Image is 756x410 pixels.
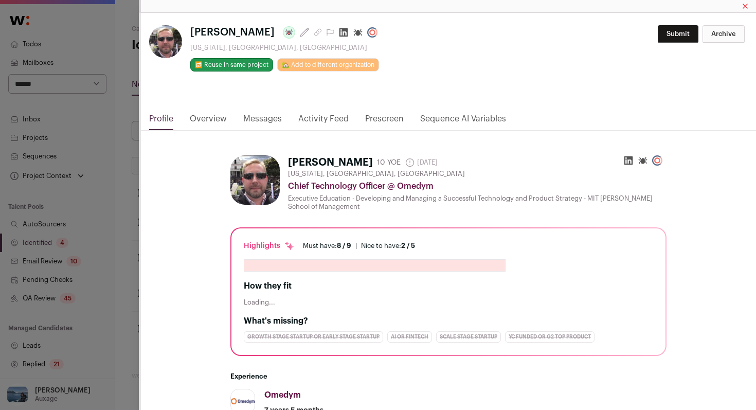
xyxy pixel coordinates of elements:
div: Scale Stage Startup [436,331,501,343]
div: Nice to have: [361,242,415,250]
span: Omedym [264,391,301,399]
div: AI or Fintech [387,331,432,343]
div: Must have: [303,242,351,250]
img: 51536636db21a3ddc9e6ec81251a2fc80b55d5932e19a668985638a57530999b [230,155,280,205]
h2: Experience [230,372,667,381]
span: 8 / 9 [337,242,351,249]
div: 10 YOE [377,157,401,168]
a: Sequence AI Variables [420,113,506,130]
span: [DATE] [405,157,438,168]
img: 18b2a941cd2cfa4becc39d98cc4c8bc70947c296ae1ea7e2e9e211aea293d6fe [231,398,255,404]
div: [US_STATE], [GEOGRAPHIC_DATA], [GEOGRAPHIC_DATA] [190,44,382,52]
span: 2 / 5 [401,242,415,249]
h2: How they fit [244,280,653,292]
div: Growth Stage Startup or Early Stage Startup [244,331,383,343]
span: [US_STATE], [GEOGRAPHIC_DATA], [GEOGRAPHIC_DATA] [288,170,465,178]
div: Highlights [244,241,295,251]
a: Activity Feed [298,113,349,130]
a: Messages [243,113,282,130]
div: Chief Technology Officer @ Omedym [288,180,667,192]
div: Loading... [244,298,653,307]
div: YC Funded or G2 Top Product [505,331,595,343]
h1: [PERSON_NAME] [288,155,373,170]
img: 51536636db21a3ddc9e6ec81251a2fc80b55d5932e19a668985638a57530999b [149,25,182,58]
button: Submit [658,25,698,43]
ul: | [303,242,415,250]
a: 🏡 Add to different organization [277,58,379,72]
a: Overview [190,113,227,130]
button: 🔂 Reuse in same project [190,58,273,72]
span: [PERSON_NAME] [190,25,275,40]
h2: What's missing? [244,315,653,327]
button: Archive [703,25,745,43]
div: Executive Education - Developing and Managing a Successful Technology and Product Strategy - MIT ... [288,194,667,211]
a: Prescreen [365,113,404,130]
a: Profile [149,113,173,130]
